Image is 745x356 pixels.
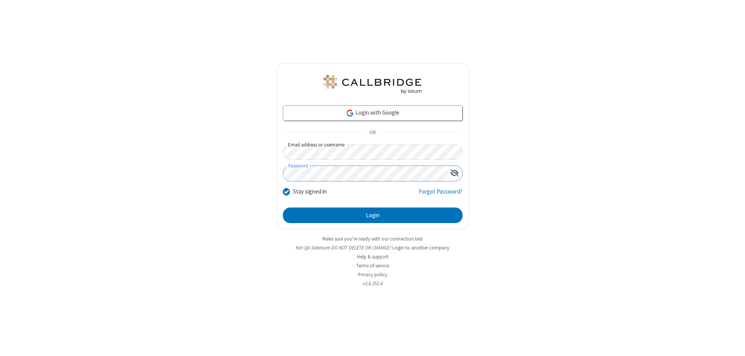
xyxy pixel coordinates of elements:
span: OR [366,127,379,138]
a: Terms of service [356,262,389,269]
label: Stay signed in [293,187,327,196]
li: Not QA Selenium DO NOT DELETE OR CHANGE? [277,244,469,251]
a: Make sure you're ready with our connection test [322,236,423,242]
a: Forgot Password? [419,187,463,202]
input: Password [283,166,447,181]
button: Login to another company [392,244,449,251]
img: google-icon.png [346,109,354,117]
a: Help & support [357,253,388,260]
button: Login [283,208,463,223]
a: Privacy policy [358,271,387,278]
li: v2.6.352.4 [277,280,469,287]
img: QA Selenium DO NOT DELETE OR CHANGE [322,75,423,94]
input: Email address or username [283,145,463,160]
a: Login with Google [283,105,463,121]
div: Show password [447,166,462,180]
